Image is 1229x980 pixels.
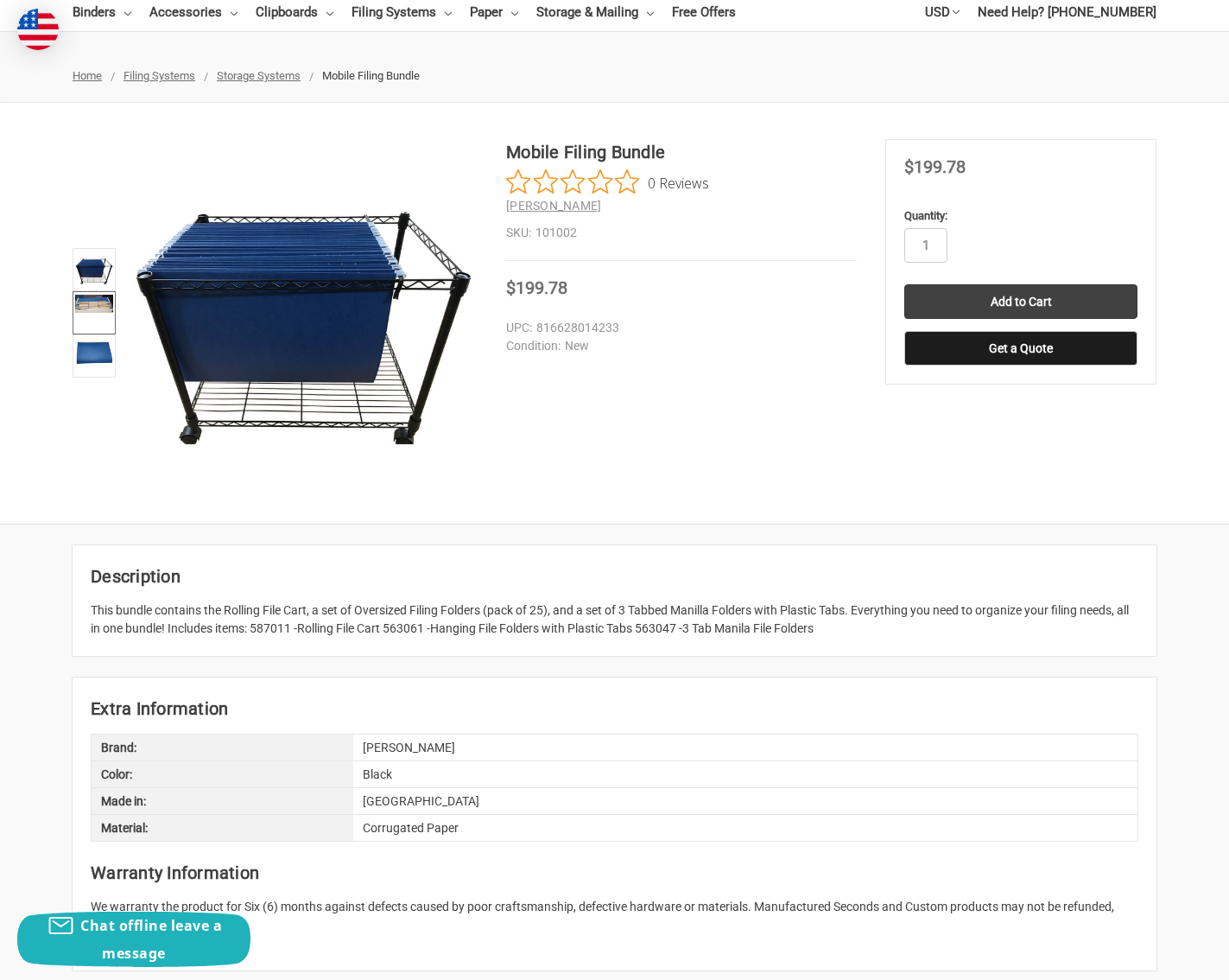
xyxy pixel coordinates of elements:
[75,295,113,313] img: Mobile Filing Bundle
[506,337,849,355] dd: New
[75,251,113,289] img: Mobile Filing Bundle
[91,860,1138,886] h2: Warranty Information
[130,139,478,487] img: Mobile Filing Bundle
[17,9,59,50] img: duty and tax information for United States
[92,761,353,787] div: Color:
[506,277,567,298] span: $199.78
[91,696,1138,722] h2: Extra Information
[353,788,1137,814] div: [GEOGRAPHIC_DATA]
[92,788,353,814] div: Made in:
[353,761,1137,787] div: Black
[506,224,531,242] dt: SKU:
[75,337,113,365] img: Mobile Filing Bundle
[506,319,532,337] dt: UPC:
[353,735,1137,760] div: [PERSON_NAME]
[17,912,250,967] button: Chat offline leave a message
[92,815,353,841] div: Material:
[91,601,1138,638] div: This bundle contains the Rolling File Cart, a set of Oversized Filing Folders (pack of 25), and a...
[217,69,301,82] a: Storage Systems
[91,563,1138,589] h2: Description
[353,815,1137,841] div: Corrugated Paper
[506,199,601,213] a: [PERSON_NAME]
[904,156,966,177] span: $199.78
[648,169,709,195] span: 0 Reviews
[91,898,1138,934] p: We warranty the product for Six (6) months against defects caused by poor craftsmanship, defectiv...
[322,69,420,82] span: Mobile Filing Bundle
[92,735,353,760] div: Brand:
[506,224,857,242] dd: 101002
[73,69,102,82] a: Home
[124,69,195,82] a: Filing Systems
[506,337,561,355] dt: Condition:
[506,169,709,195] button: Rated 0 out of 5 stars from 0 reviews. Jump to reviews.
[80,916,222,963] span: Chat offline leave a message
[904,331,1137,366] button: Get a Quote
[506,319,849,337] dd: 816628014233
[904,284,1137,319] input: Add to Cart
[506,139,857,165] h1: Mobile Filing Bundle
[904,207,1137,225] label: Quantity:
